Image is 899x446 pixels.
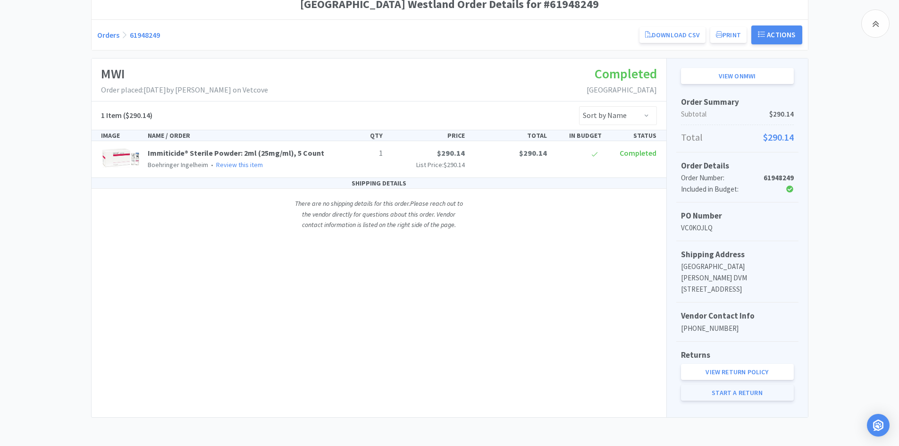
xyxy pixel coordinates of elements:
a: Review this item [216,160,263,169]
img: c3f390bc87b84a5bafb04b53a8986d69_233745.png [101,147,141,168]
p: List Price: [390,160,465,170]
div: Order Number: [681,172,756,184]
a: Download CSV [639,27,706,43]
div: PRICE [386,130,469,141]
span: Immiticide® Sterile Powder: 2ml (25mg/ml), 5 Count [148,148,324,158]
div: Included in Budget: [681,184,756,195]
span: 1 Item [101,110,122,120]
p: 1 [336,147,383,160]
h5: Vendor Contact Info [681,310,794,322]
span: $290.14 [437,148,465,158]
span: Completed [595,65,657,82]
div: NAME / ORDER [144,130,332,141]
h5: Shipping Address [681,248,794,261]
div: STATUS [605,130,660,141]
i: There are no shipping details for this order. Please reach out to the vendor directly for questio... [295,199,463,229]
p: Total [681,130,794,145]
h5: ($290.14) [101,109,152,122]
span: Completed [620,148,656,158]
p: Subtotal [681,109,794,120]
span: $290.14 [519,148,547,158]
a: View onMWI [681,68,794,84]
h1: MWI [101,63,268,84]
div: SHIPPING DETAILS [92,178,666,189]
span: Boehringer Ingelheim [148,160,208,169]
button: Actions [751,25,802,44]
button: Print [710,27,747,43]
div: IMAGE [97,130,144,141]
a: View Return Policy [681,364,794,380]
h5: Order Details [681,160,794,172]
p: [GEOGRAPHIC_DATA][PERSON_NAME] DVM [STREET_ADDRESS] [681,261,794,295]
span: • [210,160,215,169]
a: Orders [97,30,119,40]
h5: PO Number [681,210,794,222]
div: IN BUDGET [551,130,605,141]
p: [GEOGRAPHIC_DATA] [587,84,657,96]
a: 61948249 [130,30,160,40]
div: Open Intercom Messenger [867,414,890,437]
p: Order placed: [DATE] by [PERSON_NAME] on Vetcove [101,84,268,96]
h5: Returns [681,349,794,362]
a: Start a Return [681,385,794,401]
span: $290.14 [763,130,794,145]
p: VC0KOJLQ [681,222,794,234]
p: [PHONE_NUMBER] [681,323,794,334]
div: QTY [332,130,386,141]
h5: Order Summary [681,96,794,109]
span: $290.14 [444,160,465,169]
span: $290.14 [769,109,794,120]
div: TOTAL [469,130,551,141]
strong: 61948249 [764,173,794,182]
